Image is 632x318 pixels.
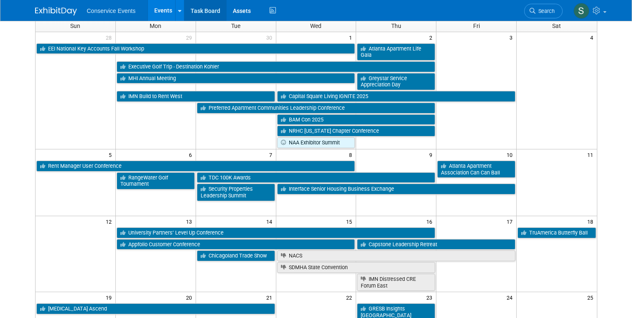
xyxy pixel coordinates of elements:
[265,216,276,227] span: 14
[509,32,516,43] span: 3
[535,8,555,14] span: Search
[150,23,161,29] span: Mon
[105,32,115,43] span: 28
[517,227,596,238] a: TruAmerica Butterfly Ball
[117,239,355,250] a: Appfolio Customer Conference
[36,161,355,172] a: Rent Manager User Conference
[426,216,436,227] span: 16
[277,91,516,102] a: Capital Square Living IGNITE 2025
[506,292,516,303] span: 24
[357,43,435,61] a: Atlanta Apartment Life Gala
[428,32,436,43] span: 2
[185,32,196,43] span: 29
[310,23,321,29] span: Wed
[437,161,515,178] a: Atlanta Apartment Association Can Can Ball
[357,274,435,291] a: IMN Distressed CRE Forum East
[265,292,276,303] span: 21
[277,262,436,273] a: SDMHA State Convention
[473,23,480,29] span: Fri
[197,172,436,183] a: TDC 100K Awards
[188,149,196,160] span: 6
[586,292,597,303] span: 25
[586,149,597,160] span: 11
[36,43,355,54] a: EEI National Key Accounts Fall Workshop
[197,184,275,201] a: Security Properties Leadership Summit
[277,114,436,125] a: BAM Con 2025
[586,216,597,227] span: 18
[277,126,436,136] a: NRHC [US_STATE] Chapter Conference
[345,292,356,303] span: 22
[35,7,77,15] img: ExhibitDay
[197,103,436,114] a: Preferred Apartment Communities Leadership Conference
[506,216,516,227] span: 17
[552,23,561,29] span: Sat
[87,8,136,14] span: Conservice Events
[428,149,436,160] span: 9
[345,216,356,227] span: 15
[117,91,275,102] a: IMN Build to Rent West
[277,250,516,261] a: NACS
[573,3,589,19] img: Savannah Doctor
[277,184,516,194] a: Interface Senior Housing Business Exchange
[426,292,436,303] span: 23
[265,32,276,43] span: 30
[105,216,115,227] span: 12
[589,32,597,43] span: 4
[506,149,516,160] span: 10
[277,137,355,148] a: NAA Exhibitor Summit
[117,61,435,72] a: Executive Golf Trip - Destination Kohler
[117,227,435,238] a: University Partners’ Level Up Conference
[357,73,435,90] a: Greystar Service Appreciation Day
[70,23,80,29] span: Sun
[36,303,275,314] a: [MEDICAL_DATA] Ascend
[117,172,195,189] a: RangeWater Golf Tournament
[357,239,515,250] a: Capstone Leadership Retreat
[105,292,115,303] span: 19
[108,149,115,160] span: 5
[185,216,196,227] span: 13
[117,73,355,84] a: MHI Annual Meeting
[348,32,356,43] span: 1
[231,23,240,29] span: Tue
[268,149,276,160] span: 7
[391,23,401,29] span: Thu
[185,292,196,303] span: 20
[348,149,356,160] span: 8
[197,250,275,261] a: Chicagoland Trade Show
[524,4,563,18] a: Search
